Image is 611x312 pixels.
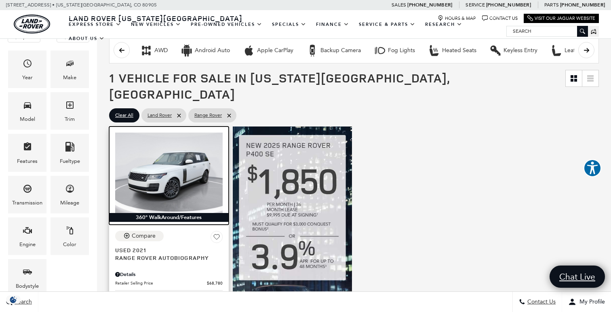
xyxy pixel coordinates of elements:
a: Chat Live [550,266,605,288]
button: scroll left [114,42,130,58]
button: Android AutoAndroid Auto [176,42,234,59]
span: 1 Vehicle for Sale in [US_STATE][GEOGRAPHIC_DATA], [GEOGRAPHIC_DATA] [109,70,450,102]
div: Model [20,115,35,124]
div: Android Auto [181,44,193,57]
div: FeaturesFeatures [8,134,46,171]
div: Leather Seats [550,44,563,57]
img: 2021 Land Rover Range Rover Autobiography [115,133,223,213]
div: AWD [140,44,152,57]
a: Research [420,17,467,32]
a: Visit Our Jaguar Website [527,15,595,21]
div: Backup Camera [320,47,361,54]
img: Opt-Out Icon [4,295,23,304]
button: Leather SeatsLeather Seats [546,42,604,59]
span: Service [466,2,485,8]
div: ColorColor [51,217,89,255]
span: Retailer Selling Price [115,280,207,286]
div: ModelModel [8,92,46,130]
a: Land Rover [US_STATE][GEOGRAPHIC_DATA] [64,13,247,23]
a: Service & Parts [354,17,420,32]
button: Heated SeatsHeated Seats [423,42,481,59]
a: [STREET_ADDRESS] • [US_STATE][GEOGRAPHIC_DATA], CO 80905 [6,2,157,8]
a: New Vehicles [126,17,186,32]
a: Contact Us [482,15,518,21]
div: TrimTrim [51,92,89,130]
span: Chat Live [555,271,599,282]
div: Keyless Entry [489,44,501,57]
span: Clear All [115,110,133,120]
div: Engine [19,240,36,249]
span: Land Rover [147,110,172,120]
a: [PHONE_NUMBER] [486,2,531,8]
div: Make [63,73,76,82]
span: Fueltype [65,140,75,156]
a: [PHONE_NUMBER] [407,2,452,8]
span: Parts [544,2,559,8]
div: Apple CarPlay [257,47,293,54]
div: Fog Lights [374,44,386,57]
span: Sales [392,2,406,8]
div: FueltypeFueltype [51,134,89,171]
span: Trim [65,98,75,115]
div: MileageMileage [51,176,89,213]
span: Model [23,98,32,115]
div: BodystyleBodystyle [8,259,46,297]
button: Compare Vehicle [115,231,164,241]
a: EXPRESS STORE [64,17,126,32]
div: Fueltype [60,157,80,166]
span: Year [23,57,32,73]
div: Android Auto [195,47,230,54]
button: Fog LightsFog Lights [369,42,419,59]
div: 360° WalkAround/Features [109,213,229,222]
div: Year [22,73,33,82]
div: YearYear [8,51,46,88]
div: Apple CarPlay [243,44,255,57]
section: Click to Open Cookie Consent Modal [4,295,23,304]
div: EngineEngine [8,217,46,255]
button: Backup CameraBackup Camera [302,42,365,59]
a: Finance [311,17,354,32]
a: Pre-Owned Vehicles [186,17,267,32]
div: Heated Seats [442,47,476,54]
button: Open user profile menu [562,292,611,312]
button: Apple CarPlayApple CarPlay [238,42,298,59]
span: Features [23,140,32,156]
span: Mileage [65,182,75,198]
button: Save Vehicle [211,231,223,246]
div: Heated Seats [428,44,440,57]
div: Leather Seats [565,47,599,54]
span: Color [65,223,75,240]
aside: Accessibility Help Desk [584,159,601,179]
div: Fog Lights [388,47,415,54]
img: Land Rover [14,15,50,34]
button: Keyless EntryKeyless Entry [485,42,542,59]
span: Make [65,57,75,73]
span: Used 2021 [115,246,217,254]
nav: Main Navigation [64,17,506,46]
div: Bodystyle [16,282,39,291]
a: [PHONE_NUMBER] [560,2,605,8]
div: AWD [154,47,168,54]
div: Features [17,157,38,166]
div: TransmissionTransmission [8,176,46,213]
span: Contact Us [525,299,556,306]
span: $68,780 [207,280,223,286]
span: My Profile [576,299,605,306]
div: Keyless Entry [504,47,537,54]
div: Backup Camera [306,44,318,57]
span: Bodystyle [23,265,32,282]
button: Explore your accessibility options [584,159,601,177]
span: Transmission [23,182,32,198]
span: Land Rover [US_STATE][GEOGRAPHIC_DATA] [69,13,242,23]
a: About Us [64,32,110,46]
span: Range Rover Autobiography [115,254,217,261]
a: Used 2021Range Rover Autobiography [115,246,223,261]
a: Hours & Map [438,15,476,21]
div: MakeMake [51,51,89,88]
div: Pricing Details - Range Rover Autobiography [115,271,223,278]
div: Transmission [12,198,42,207]
a: land-rover [14,15,50,34]
div: Compare [132,232,156,240]
button: AWDAWD [136,42,172,59]
a: Retailer Selling Price $68,780 [115,280,223,286]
